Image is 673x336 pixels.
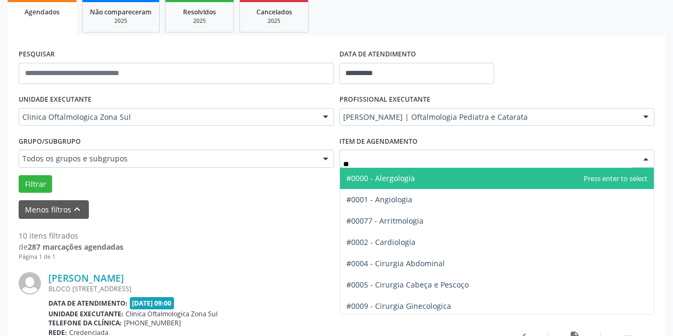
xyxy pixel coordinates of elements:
[346,301,451,311] span: #0009 - Cirurgia Ginecologica
[48,272,124,284] a: [PERSON_NAME]
[19,46,55,63] label: PESQUISAR
[19,133,81,150] label: Grupo/Subgrupo
[343,112,633,122] span: [PERSON_NAME] | Oftalmologia Pediatra e Catarata
[339,133,418,150] label: Item de agendamento
[346,194,412,204] span: #0001 - Angiologia
[71,203,83,215] i: keyboard_arrow_up
[19,252,123,261] div: Página 1 de 1
[48,299,128,308] b: Data de atendimento:
[19,272,41,294] img: img
[19,175,52,193] button: Filtrar
[346,216,423,226] span: #00077 - Arritmologia
[339,92,430,108] label: PROFISSIONAL EXECUTANTE
[339,46,416,63] label: DATA DE ATENDIMENTO
[130,297,175,309] span: [DATE] 09:00
[346,173,415,183] span: #0000 - Alergologia
[22,112,312,122] span: Clinica Oftalmologica Zona Sul
[19,200,89,219] button: Menos filtroskeyboard_arrow_up
[19,241,123,252] div: de
[28,242,123,252] strong: 287 marcações agendadas
[48,284,495,293] div: BLOCO [STREET_ADDRESS]
[256,7,292,17] span: Cancelados
[48,318,122,327] b: Telefone da clínica:
[126,309,218,318] span: Clinica Oftalmologica Zona Sul
[90,7,152,17] span: Não compareceram
[124,318,181,327] span: [PHONE_NUMBER]
[247,17,301,25] div: 2025
[346,237,416,247] span: #0002 - Cardiologia
[24,7,60,17] span: Agendados
[173,17,226,25] div: 2025
[346,280,469,290] span: #0005 - Cirurgia Cabeça e Pescoço
[19,92,92,108] label: UNIDADE EXECUTANTE
[183,7,216,17] span: Resolvidos
[346,258,445,268] span: #0004 - Cirurgia Abdominal
[90,17,152,25] div: 2025
[19,230,123,241] div: 10 itens filtrados
[22,153,312,164] span: Todos os grupos e subgrupos
[48,309,123,318] b: Unidade executante:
